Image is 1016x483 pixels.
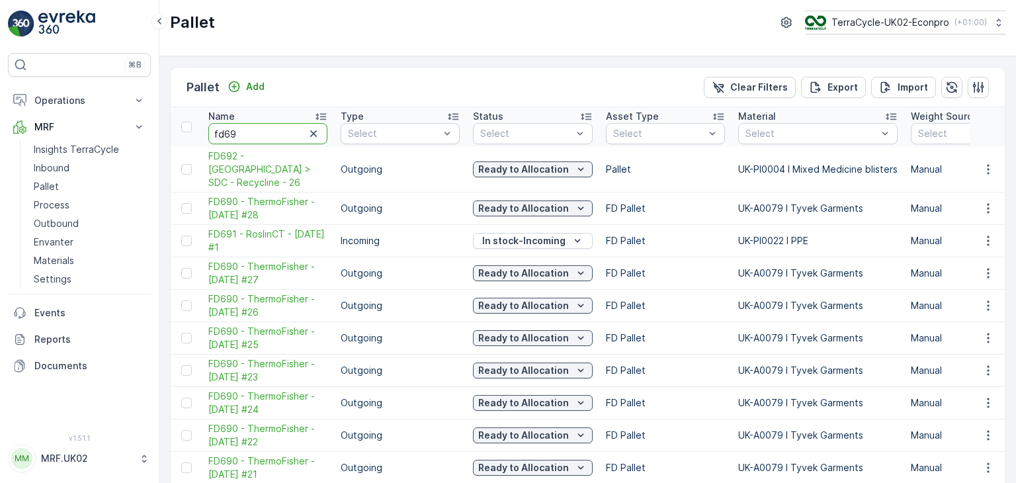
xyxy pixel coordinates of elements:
p: Select [613,127,704,140]
p: Outgoing [341,331,460,345]
div: Toggle Row Selected [181,236,192,246]
span: v 1.51.1 [8,434,151,442]
div: MM [11,448,32,469]
p: Select [745,127,877,140]
span: FD690 - ThermoFisher - [DATE] #25 [208,325,327,351]
button: Import [871,77,936,98]
p: UK-A0079 I Tyvek Garments [738,429,898,442]
p: FD Pallet [606,429,725,442]
p: ⌘B [128,60,142,70]
img: terracycle_logo_wKaHoWT.png [805,15,826,30]
span: FD690 - ThermoFisher - [DATE] #28 [208,195,327,222]
a: Events [8,300,151,326]
p: Ready to Allocation [478,429,569,442]
div: Toggle Row Selected [181,164,192,175]
p: Ready to Allocation [478,331,569,345]
p: UK-A0079 I Tyvek Garments [738,267,898,280]
p: UK-A0079 I Tyvek Garments [738,396,898,410]
p: Outgoing [341,267,460,280]
p: Events [34,306,146,320]
button: In stock-Incoming [473,233,593,249]
p: Reports [34,333,146,346]
button: Export [801,77,866,98]
span: FD690 - ThermoFisher - [DATE] #22 [208,422,327,449]
a: FD690 - ThermoFisher - 10.07.2025 #24 [208,390,327,416]
span: FD690 - ThermoFisher - [DATE] #26 [208,292,327,319]
a: Process [28,196,151,214]
p: Outgoing [341,461,460,474]
div: Toggle Row Selected [181,398,192,408]
p: Ready to Allocation [478,202,569,215]
p: MRF.UK02 [41,452,132,465]
div: Toggle Row Selected [181,365,192,376]
p: Select [348,127,439,140]
p: UK-A0079 I Tyvek Garments [738,299,898,312]
p: UK-PI0022 I PPE [738,234,898,247]
img: logo [8,11,34,37]
div: Toggle Row Selected [181,333,192,343]
button: Ready to Allocation [473,200,593,216]
div: Toggle Row Selected [181,203,192,214]
div: Toggle Row Selected [181,300,192,311]
p: Pallet [34,180,59,193]
a: Envanter [28,233,151,251]
p: Ready to Allocation [478,396,569,410]
button: Ready to Allocation [473,330,593,346]
p: Ready to Allocation [478,163,569,176]
span: FD690 - ThermoFisher - [DATE] #21 [208,455,327,481]
span: FD690 - ThermoFisher - [DATE] #24 [208,390,327,416]
p: UK-A0079 I Tyvek Garments [738,461,898,474]
p: Documents [34,359,146,373]
button: Ready to Allocation [473,460,593,476]
button: Add [222,79,270,95]
span: FD692 - [GEOGRAPHIC_DATA] > SDC - Recycline - 26 [208,150,327,189]
p: Pallet [187,78,220,97]
button: TerraCycle-UK02-Econpro(+01:00) [805,11,1005,34]
button: Ready to Allocation [473,363,593,378]
p: Select [918,127,1009,140]
p: Outgoing [341,163,460,176]
a: Reports [8,326,151,353]
p: Materials [34,254,74,267]
a: FD690 - ThermoFisher - 10.07.2025 #22 [208,422,327,449]
p: Name [208,110,235,123]
p: Outgoing [341,429,460,442]
span: FD690 - ThermoFisher - [DATE] #23 [208,357,327,384]
button: Operations [8,87,151,114]
a: FD690 - ThermoFisher - 10.07.2025 #21 [208,455,327,481]
button: Ready to Allocation [473,265,593,281]
p: Ready to Allocation [478,267,569,280]
p: FD Pallet [606,267,725,280]
p: Insights TerraCycle [34,143,119,156]
p: Clear Filters [730,81,788,94]
img: logo_light-DOdMpM7g.png [38,11,95,37]
p: Weight Source [911,110,978,123]
p: Outbound [34,217,79,230]
a: FD690 - ThermoFisher - 10.07.2025 #25 [208,325,327,351]
p: Outgoing [341,364,460,377]
p: UK-A0079 I Tyvek Garments [738,202,898,215]
a: FD690 - ThermoFisher - 10.07.2025 #26 [208,292,327,319]
p: Type [341,110,364,123]
p: Select [480,127,572,140]
a: FD690 - ThermoFisher - 10.07.2025 #27 [208,260,327,286]
input: Search [208,123,327,144]
button: Ready to Allocation [473,395,593,411]
p: Incoming [341,234,460,247]
p: Ready to Allocation [478,461,569,474]
p: UK-A0079 I Tyvek Garments [738,364,898,377]
p: FD Pallet [606,364,725,377]
p: Envanter [34,236,73,249]
p: Inbound [34,161,69,175]
p: FD Pallet [606,331,725,345]
a: Pallet [28,177,151,196]
p: Outgoing [341,202,460,215]
p: FD Pallet [606,234,725,247]
button: Clear Filters [704,77,796,98]
p: In stock-Incoming [482,234,566,247]
a: Documents [8,353,151,379]
button: MRF [8,114,151,140]
p: Status [473,110,503,123]
p: Ready to Allocation [478,299,569,312]
a: Materials [28,251,151,270]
